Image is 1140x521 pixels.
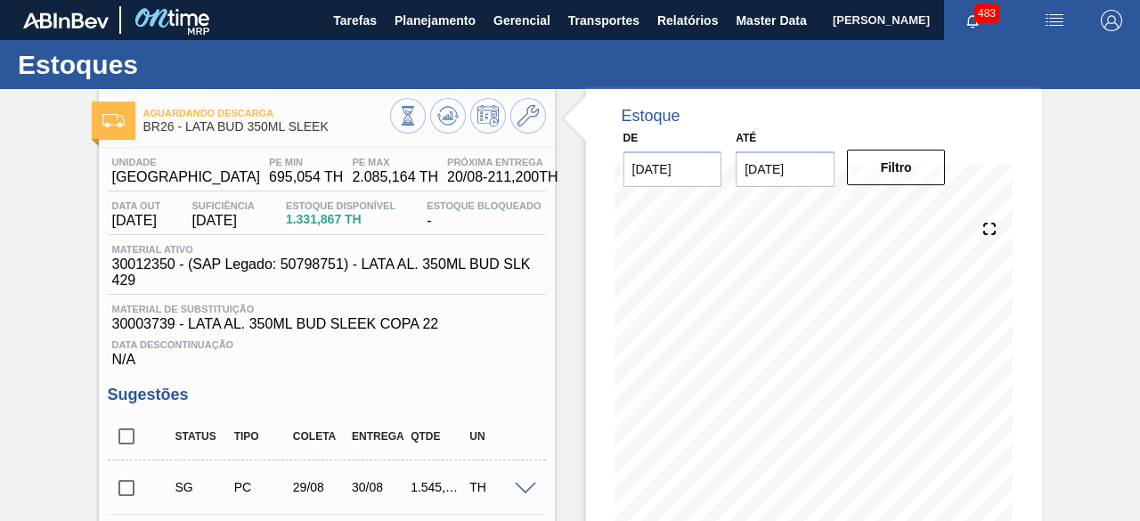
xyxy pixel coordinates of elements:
input: dd/mm/yyyy [623,151,722,187]
div: Pedido de Compra [230,480,292,494]
span: [GEOGRAPHIC_DATA] [112,169,261,185]
img: Ícone [102,114,125,127]
span: Próxima Entrega [447,157,558,167]
span: 30003739 - LATA AL. 350ML BUD SLEEK COPA 22 [112,316,541,332]
div: Sugestão Criada [171,480,233,494]
div: UN [465,430,527,443]
div: Status [171,430,233,443]
button: Atualizar Gráfico [430,98,466,134]
h3: Sugestões [108,386,546,404]
span: Aguardando Descarga [143,108,390,118]
div: - [422,200,545,229]
button: Notificações [944,8,1001,33]
span: Estoque Bloqueado [427,200,541,211]
span: 695,054 TH [269,169,343,185]
input: dd/mm/yyyy [736,151,835,187]
button: Ir ao Master Data / Geral [510,98,546,134]
span: 20/08 - 211,200 TH [447,169,558,185]
div: Coleta [289,430,351,443]
img: userActions [1044,10,1065,31]
span: Gerencial [493,10,550,31]
span: 30012350 - (SAP Legado: 50798751) - LATA AL. 350ML BUD SLK 429 [112,256,550,289]
div: N/A [108,332,546,368]
label: De [623,132,639,144]
span: Unidade [112,157,261,167]
span: Suficiência [191,200,254,211]
img: TNhmsLtSVTkK8tSr43FrP2fwEKptu5GPRR3wAAAABJRU5ErkJggg== [23,12,109,28]
div: Estoque [622,107,680,126]
span: Planejamento [395,10,476,31]
label: Até [736,132,756,144]
h1: Estoques [18,54,334,75]
div: Tipo [230,430,292,443]
span: [DATE] [112,213,161,229]
span: BR26 - LATA BUD 350ML SLEEK [143,120,390,134]
span: Material de Substituição [112,304,541,314]
span: Transportes [568,10,639,31]
div: 29/08/2025 [289,480,351,494]
span: 1.331,867 TH [286,213,395,226]
span: Master Data [736,10,806,31]
span: Tarefas [333,10,377,31]
div: Entrega [347,430,410,443]
span: Estoque Disponível [286,200,395,211]
span: 2.085,164 TH [352,169,438,185]
div: Qtde [406,430,468,443]
div: TH [465,480,527,494]
button: Visão Geral dos Estoques [390,98,426,134]
span: PE MAX [352,157,438,167]
span: [DATE] [191,213,254,229]
span: PE MIN [269,157,343,167]
div: 30/08/2025 [347,480,410,494]
div: 1.545,984 [406,480,468,494]
button: Programar Estoque [470,98,506,134]
button: Filtro [847,150,946,185]
span: Relatórios [657,10,718,31]
span: Data out [112,200,161,211]
span: 483 [974,4,999,23]
span: Material ativo [112,244,550,255]
img: Logout [1101,10,1122,31]
span: Data Descontinuação [112,339,541,350]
